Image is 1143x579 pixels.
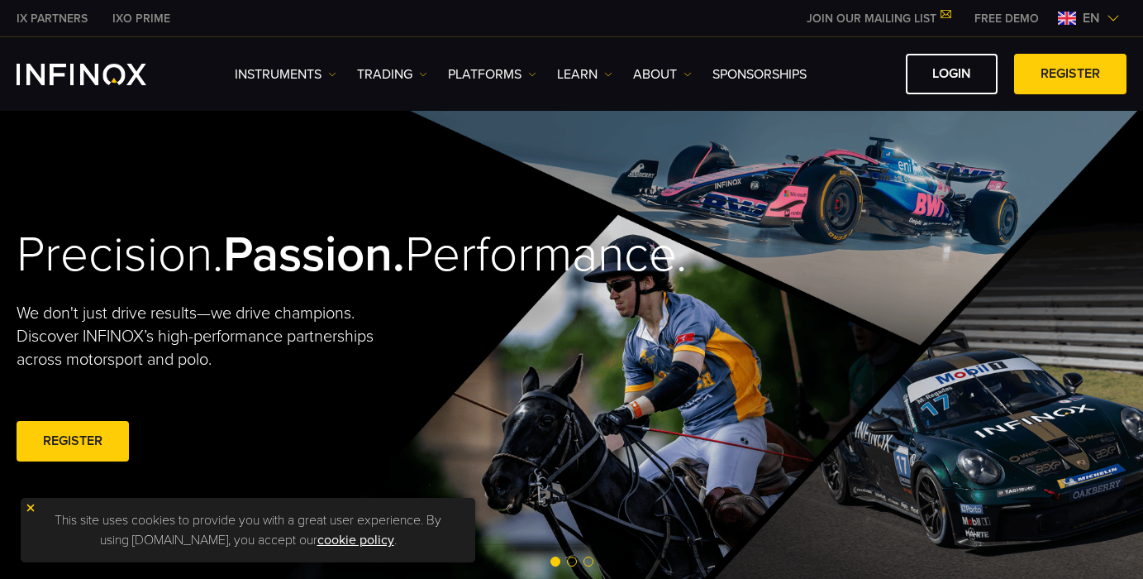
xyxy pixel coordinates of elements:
[357,65,427,84] a: TRADING
[17,225,516,285] h2: Precision. Performance.
[448,65,536,84] a: PLATFORMS
[557,65,612,84] a: Learn
[100,10,183,27] a: INFINOX
[550,557,560,567] span: Go to slide 1
[583,557,593,567] span: Go to slide 3
[25,502,36,514] img: yellow close icon
[223,225,405,285] strong: Passion.
[17,64,185,85] a: INFINOX Logo
[962,10,1051,27] a: INFINOX MENU
[235,65,336,84] a: Instruments
[29,506,467,554] p: This site uses cookies to provide you with a great user experience. By using [DOMAIN_NAME], you a...
[794,12,962,26] a: JOIN OUR MAILING LIST
[1076,8,1107,28] span: en
[17,302,416,371] p: We don't just drive results—we drive champions. Discover INFINOX’s high-performance partnerships ...
[4,10,100,27] a: INFINOX
[1014,54,1126,94] a: REGISTER
[317,532,394,548] a: cookie policy
[906,54,998,94] a: LOGIN
[567,557,577,567] span: Go to slide 2
[633,65,692,84] a: ABOUT
[712,65,807,84] a: SPONSORSHIPS
[17,421,129,462] a: REGISTER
